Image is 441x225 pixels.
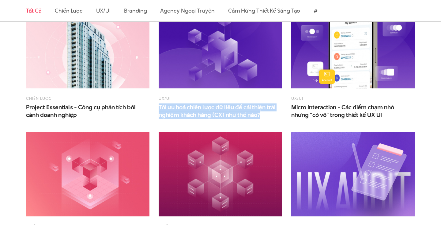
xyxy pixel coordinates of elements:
[291,103,414,119] a: Micro Interaction - Các điểm chạm nhỏnhưng “có võ” trong thiết kế UX UI
[26,111,77,119] span: cảnh doanh nghiệp
[159,132,282,216] img: Sử dụng chiến lược omni đa kênh lấy khách hàng làm trung tâm để mở rộng thị phần
[96,7,111,14] a: UX/UI
[291,103,414,119] span: Micro Interaction - Các điểm chạm nhỏ
[26,4,149,88] img: Project Essentials - Công cụ phân tích bối cảnh doanh nghiệp
[160,7,214,14] a: Agency ngoại truyện
[159,103,281,119] span: Tối ưu hoá chiến lược dữ liệu để cải thiện trải
[314,7,318,14] a: #
[159,4,282,88] img: Tối ưu hoá chiến lược dữ liệu để cải thiện trải nghiệm khách hàng (CX) như thế nào?
[291,132,415,216] img: UX Audit - Thám tử phát hiện cách cải thiện trải nghiệm người dùng
[55,7,82,14] a: Chiến lược
[26,7,41,14] a: Tất cả
[159,95,171,101] a: UX/UI
[26,95,52,101] a: Chiến lược
[26,132,149,216] img: Thiết kế thử nghiệm - Experimental design là gì
[159,103,281,119] a: Tối ưu hoá chiến lược dữ liệu để cải thiện trảinghiệm khách hàng (CX) như thế nào?
[291,4,415,88] img: Micro Interaction - Các điểm chạm nhỏ nhưng “có võ” trong thiết kế UX UI
[291,111,382,119] span: nhưng “có võ” trong thiết kế UX UI
[159,111,260,119] span: nghiệm khách hàng (CX) như thế nào?
[124,7,147,14] a: Branding
[291,95,303,101] a: UX/UI
[228,7,300,14] a: Cảm hứng thiết kế sáng tạo
[26,103,149,119] span: Project Essentials - Công cụ phân tích bối
[26,103,149,119] a: Project Essentials - Công cụ phân tích bốicảnh doanh nghiệp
